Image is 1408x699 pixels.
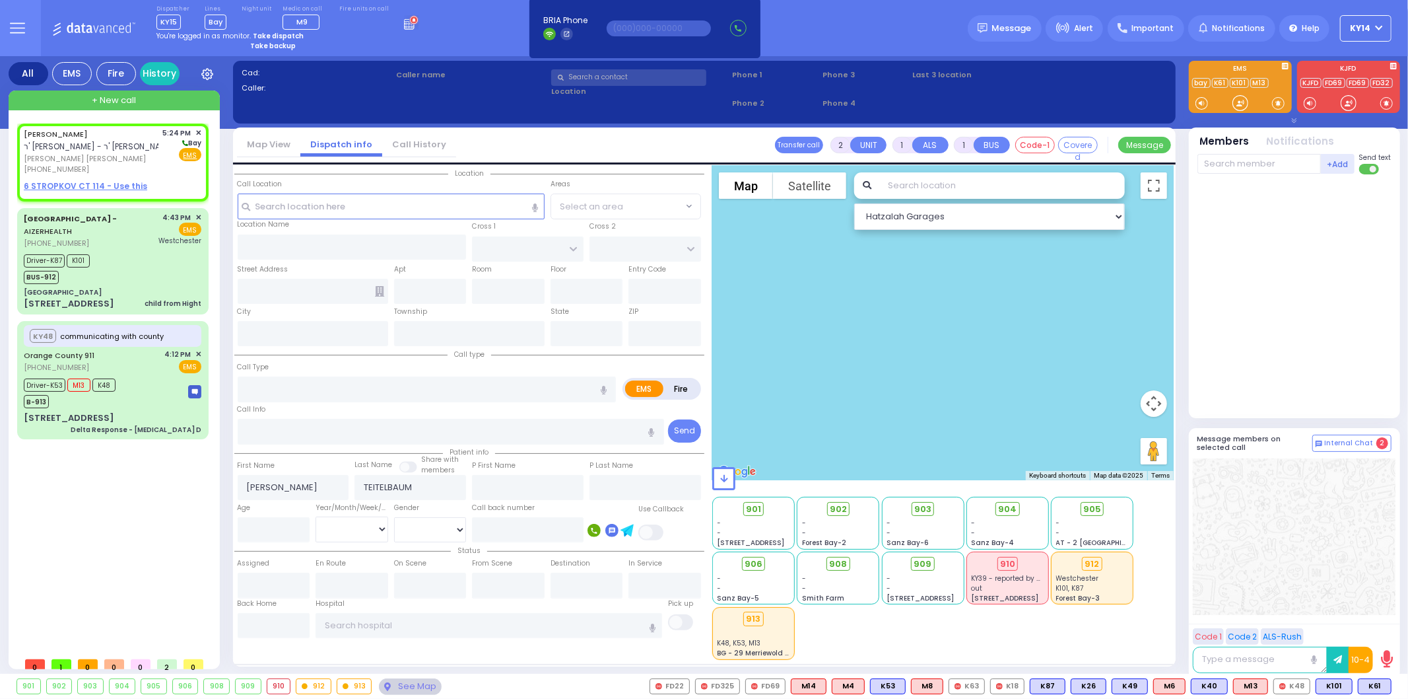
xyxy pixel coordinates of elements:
[394,503,419,513] label: Gender
[887,593,954,603] span: [STREET_ADDRESS]
[1141,172,1167,199] button: Toggle fullscreen view
[448,168,490,178] span: Location
[1118,137,1171,153] button: Message
[24,271,59,284] span: BUS-912
[472,264,492,275] label: Room
[195,349,201,360] span: ✕
[998,503,1017,516] span: 904
[716,463,759,480] a: Open this area in Google Maps (opens a new window)
[316,503,388,513] div: Year/Month/Week/Day
[732,69,818,81] span: Phone 1
[870,679,906,694] div: BLS
[451,546,487,556] span: Status
[879,172,1124,199] input: Search location
[24,395,49,408] span: B-913
[971,593,1038,603] span: [STREET_ADDRESS]
[67,254,90,268] span: K101
[67,379,90,392] span: M13
[1347,78,1369,88] a: FD69
[1212,22,1265,34] span: Notifications
[822,69,908,81] span: Phone 3
[551,264,566,275] label: Floor
[156,15,181,30] span: KY15
[316,599,345,609] label: Hospital
[802,593,844,603] span: Smith Farm
[51,659,71,669] span: 1
[104,659,124,669] span: 0
[638,504,684,515] label: Use Callback
[850,137,887,153] button: UNIT
[421,455,459,464] small: Share with
[650,679,690,694] div: FD22
[195,212,201,223] span: ✕
[802,538,846,548] span: Forest Bay-2
[52,20,140,36] img: Logo
[1056,518,1060,528] span: -
[24,350,94,361] a: Orange County 911
[913,69,1040,81] label: Last 3 location
[179,360,201,373] span: EMS
[1200,134,1250,149] button: Members
[180,138,201,148] span: Bay
[1112,679,1148,694] div: BLS
[791,679,826,694] div: M14
[78,679,103,694] div: 903
[802,518,806,528] span: -
[1349,647,1373,673] button: 10-4
[179,223,201,236] span: EMS
[1058,137,1098,153] button: Covered
[47,679,72,694] div: 902
[472,460,516,471] label: P First Name
[1316,441,1322,447] img: comment-alt.png
[1056,573,1099,583] span: Westchester
[1312,435,1391,452] button: Internal Chat 2
[173,679,198,694] div: 906
[472,558,512,569] label: From Scene
[1191,679,1228,694] div: K40
[719,172,773,199] button: Show street map
[25,659,45,669] span: 0
[396,69,547,81] label: Caller name
[375,286,384,297] span: Other building occupants
[1316,679,1353,694] div: BLS
[551,558,590,569] label: Destination
[238,404,266,415] label: Call Info
[832,679,865,694] div: M4
[971,528,975,538] span: -
[887,583,890,593] span: -
[668,599,693,609] label: Pick up
[24,213,117,224] span: [GEOGRAPHIC_DATA] -
[718,573,721,583] span: -
[589,460,633,471] label: P Last Name
[238,558,270,569] label: Assigned
[165,349,191,359] span: 4:12 PM
[1074,22,1093,34] span: Alert
[205,5,226,13] label: Lines
[802,583,806,593] span: -
[238,307,251,317] label: City
[1279,683,1286,690] img: red-radio-icon.svg
[1212,78,1228,88] a: K61
[242,83,392,94] label: Caller:
[1141,438,1167,464] button: Drag Pegman onto the map to open Street View
[751,683,758,690] img: red-radio-icon.svg
[238,264,288,275] label: Street Address
[701,683,708,690] img: red-radio-icon.svg
[551,179,570,190] label: Areas
[394,264,406,275] label: Apt
[971,583,982,593] span: out
[955,683,961,690] img: red-radio-icon.svg
[30,329,56,343] button: KY48
[978,23,988,33] img: message.svg
[71,425,201,435] div: Delta Response - [MEDICAL_DATA] D
[1131,22,1174,34] span: Important
[1233,679,1268,694] div: ALS
[1351,22,1371,34] span: KY14
[974,137,1010,153] button: BUS
[238,503,251,513] label: Age
[1030,679,1065,694] div: BLS
[24,362,89,373] span: [PHONE_NUMBER]
[472,221,496,232] label: Cross 1
[829,558,847,571] span: 908
[163,213,191,223] span: 4:43 PM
